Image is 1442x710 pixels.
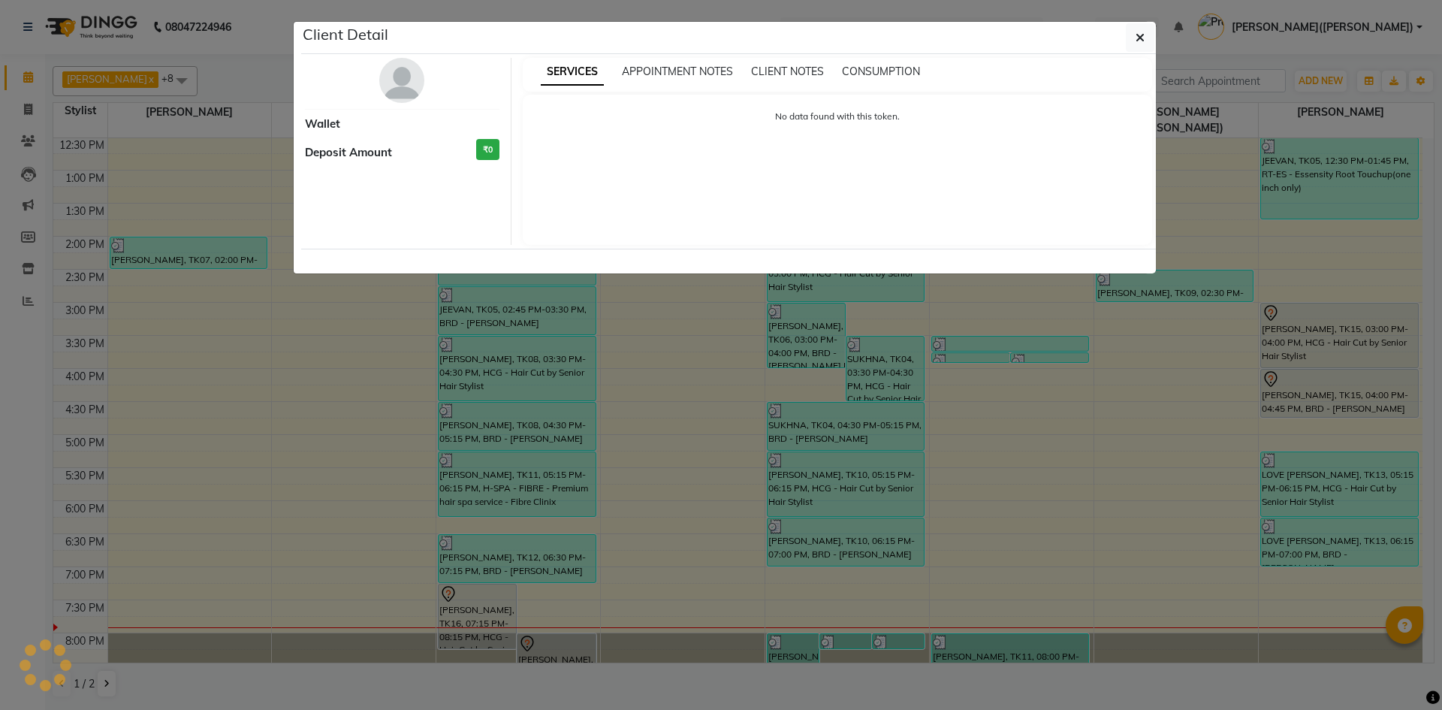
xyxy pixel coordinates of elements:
[303,23,388,46] h5: Client Detail
[305,144,392,162] span: Deposit Amount
[842,65,920,78] span: CONSUMPTION
[751,65,824,78] span: CLIENT NOTES
[305,116,340,133] span: Wallet
[541,59,604,86] span: SERVICES
[622,65,733,78] span: APPOINTMENT NOTES
[379,58,424,103] img: avatar
[538,110,1138,123] p: No data found with this token.
[476,139,499,161] h3: ₹0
